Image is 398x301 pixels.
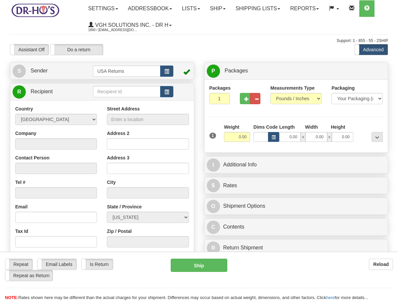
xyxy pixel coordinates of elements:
[279,124,295,130] label: Length
[207,200,220,213] span: O
[15,130,36,137] label: Company
[107,154,129,161] label: Address 3
[93,65,160,77] input: Sender Id
[207,241,220,255] span: R
[82,259,113,270] label: Is Return
[225,68,248,73] span: Packages
[207,241,386,255] a: RReturn Shipment
[93,86,160,97] input: Recipient Id
[383,117,397,184] iframe: chat widget
[207,220,386,234] a: CContents
[30,68,48,73] span: Sender
[224,124,239,130] label: Weight
[369,259,393,270] button: Reload
[13,85,26,99] span: R
[107,106,140,112] label: Street Address
[207,158,220,172] span: I
[177,0,205,17] a: Lists
[301,132,305,142] span: x
[231,0,285,17] a: Shipping lists
[107,179,115,186] label: City
[171,259,227,272] button: Ship
[83,17,177,33] a: VGH Solutions Inc. - Dr H 1890 / [EMAIL_ADDRESS][DOMAIN_NAME]
[332,85,355,91] label: Packaging
[207,64,386,78] a: P Packages
[327,132,332,142] span: x
[88,27,138,33] span: 1890 / [EMAIL_ADDRESS][DOMAIN_NAME]
[285,0,324,17] a: Reports
[326,295,335,300] a: here
[107,203,142,210] label: State / Province
[207,179,220,192] span: $
[207,179,386,193] a: $Rates
[207,199,386,213] a: OShipment Options
[331,124,345,130] label: Height
[253,124,276,130] label: Dims Code
[207,221,220,234] span: C
[13,64,93,78] a: S Sender
[207,64,220,78] span: P
[205,0,231,17] a: Ship
[270,85,315,91] label: Measurements Type
[15,203,27,210] label: Email
[10,38,388,44] div: Support: 1 - 855 - 55 - 2SHIP
[10,44,49,55] label: Assistant Off
[5,270,53,281] label: Repeat as Return
[30,89,53,94] span: Recipient
[94,22,168,28] span: VGH Solutions Inc. - Dr H
[5,295,18,300] span: NOTE:
[15,179,25,186] label: Tel #
[209,133,216,139] span: 1
[355,44,388,55] label: Advanced
[15,228,28,235] label: Tax Id
[5,259,32,270] label: Repeat
[38,259,76,270] label: Email Labels
[372,132,383,142] div: ...
[107,228,132,235] label: Zip / Postal
[83,0,123,17] a: Settings
[305,124,318,130] label: Width
[13,64,26,78] span: S
[51,44,103,55] label: Do a return
[209,85,230,91] label: Packages
[107,130,129,137] label: Address 2
[15,154,49,161] label: Contact Person
[207,158,386,172] a: IAdditional Info
[13,85,84,99] a: R Recipient
[107,114,189,125] input: Enter a location
[15,106,33,112] label: Country
[10,2,61,19] img: logo1890.jpg
[123,0,177,17] a: Addressbook
[373,262,389,267] b: Reload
